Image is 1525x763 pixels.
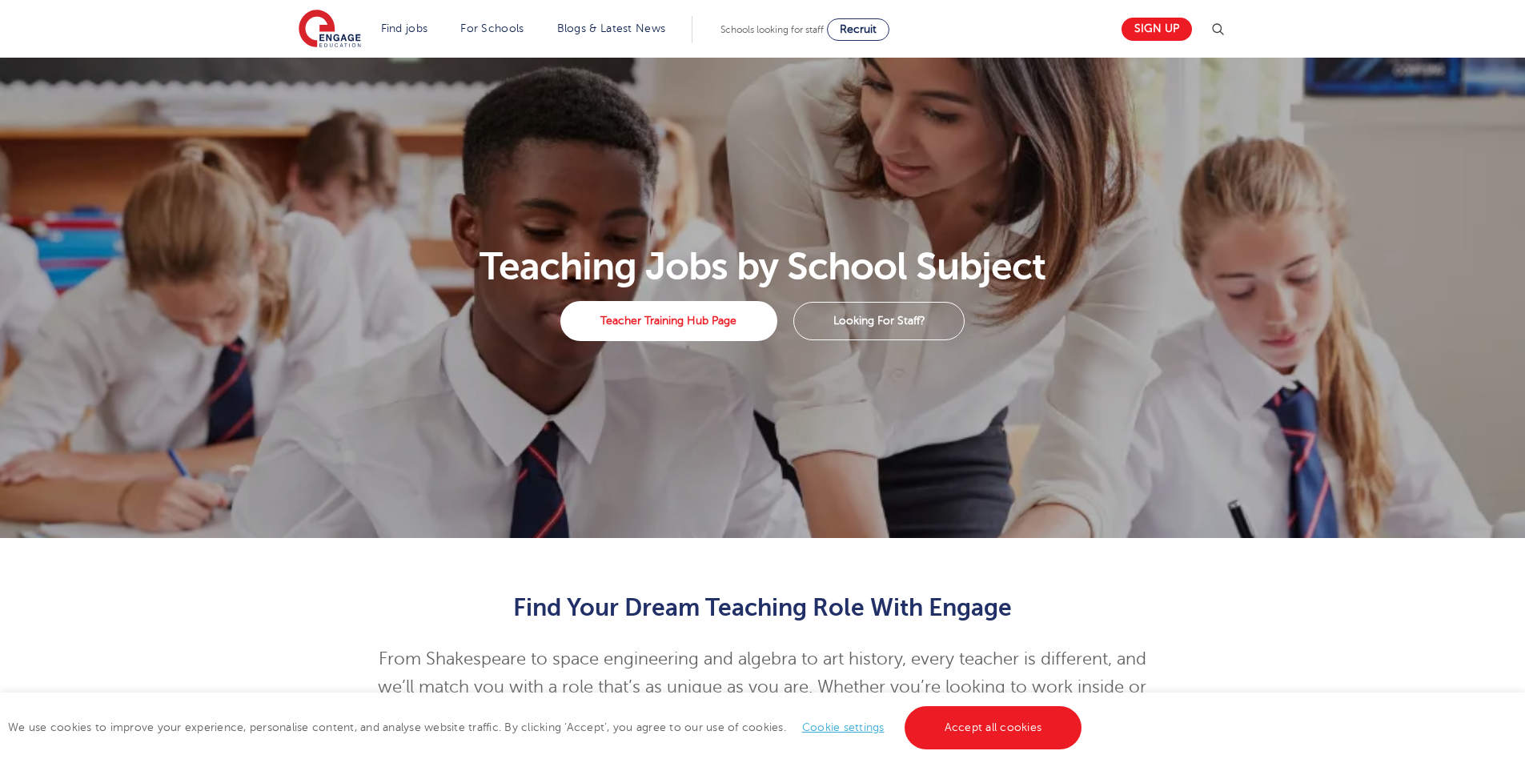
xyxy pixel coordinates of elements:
[840,23,877,35] span: Recruit
[8,721,1086,733] span: We use cookies to improve your experience, personalise content, and analyse website traffic. By c...
[381,22,428,34] a: Find jobs
[299,10,361,50] img: Engage Education
[793,302,965,340] a: Looking For Staff?
[289,247,1236,286] h1: Teaching Jobs by School Subject
[720,24,824,35] span: Schools looking for staff
[802,721,885,733] a: Cookie settings
[905,706,1082,749] a: Accept all cookies
[560,301,777,341] a: Teacher Training Hub Page
[827,18,889,41] a: Recruit
[460,22,524,34] a: For Schools
[378,649,1146,753] span: From Shakespeare to space engineering and algebra to art history, every teacher is different, and...
[370,594,1155,621] h2: Find Your Dream Teaching Role With Engage
[557,22,666,34] a: Blogs & Latest News
[1122,18,1192,41] a: Sign up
